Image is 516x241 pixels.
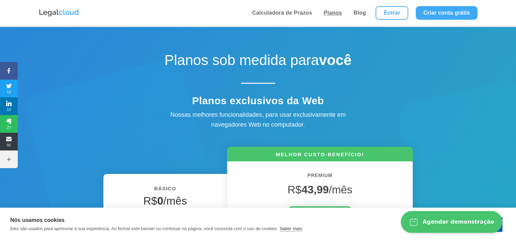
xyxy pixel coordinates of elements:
[39,9,79,17] img: Logo da Legalcloud
[280,226,302,231] a: Saber mais
[319,52,352,68] strong: você
[237,172,403,183] h6: PREMIUM
[10,217,64,223] strong: Nós usamos cookies
[157,195,163,207] strong: 0
[227,151,413,161] h6: MELHOR CUSTO-BENEFÍCIO!
[156,110,360,130] div: Nossas melhores funcionalidades, para usar exclusivamente em navegadores Web no computador.
[139,95,378,110] h4: Planos exclusivos da Web
[416,6,477,20] a: Criar conta grátis
[114,194,217,211] h4: R$ /mês
[114,184,217,196] h6: BÁSICO
[375,6,408,20] a: Entrar
[139,52,378,72] h1: Planos sob medida para
[288,183,352,196] span: R$ /mês
[301,183,329,196] strong: 43,99
[288,206,352,225] a: Testar Grátis
[10,226,278,231] p: Eles são usados para aprimorar a sua experiência. Ao fechar este banner ou continuar na página, v...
